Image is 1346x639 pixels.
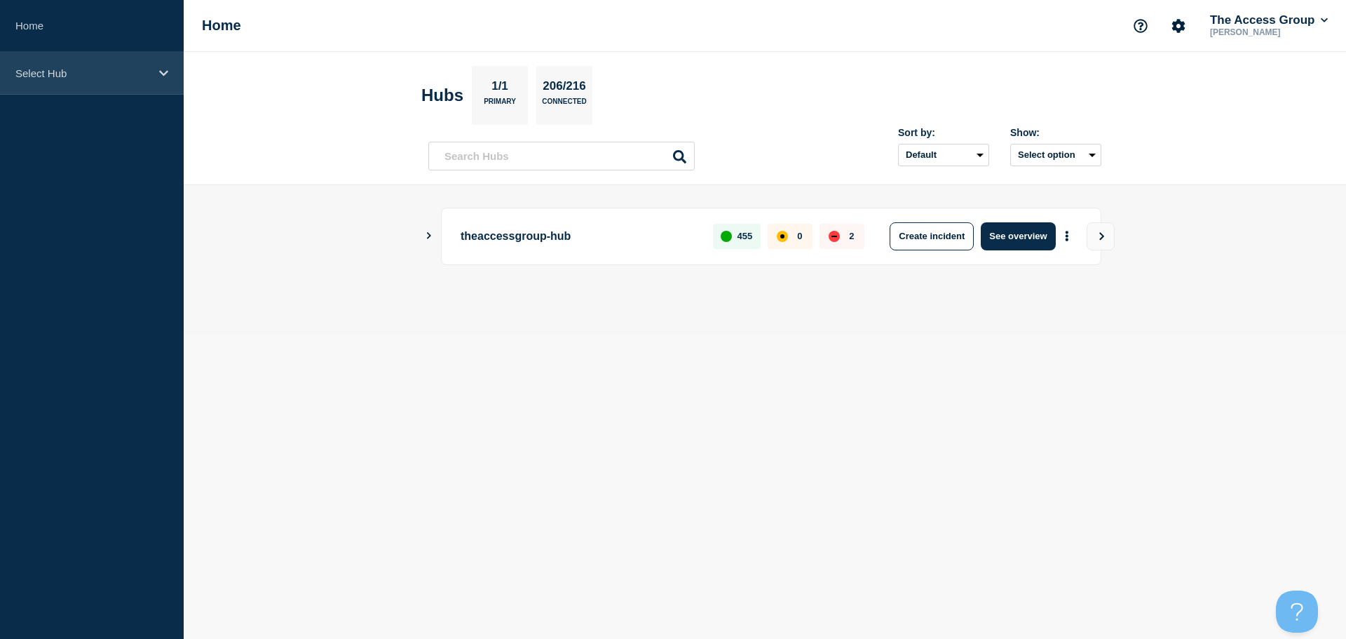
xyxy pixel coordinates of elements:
[1276,591,1318,633] iframe: Help Scout Beacon - Open
[721,231,732,242] div: up
[428,142,695,170] input: Search Hubs
[421,86,463,105] h2: Hubs
[898,144,989,166] select: Sort by
[1010,127,1101,138] div: Show:
[890,222,974,250] button: Create incident
[538,79,591,97] p: 206/216
[1207,27,1331,37] p: [PERSON_NAME]
[1087,222,1115,250] button: View
[542,97,586,112] p: Connected
[202,18,241,34] h1: Home
[426,231,433,241] button: Show Connected Hubs
[1207,13,1331,27] button: The Access Group
[898,127,989,138] div: Sort by:
[737,231,753,241] p: 455
[1164,11,1193,41] button: Account settings
[797,231,802,241] p: 0
[1010,144,1101,166] button: Select option
[484,97,516,112] p: Primary
[15,67,150,79] p: Select Hub
[1126,11,1155,41] button: Support
[981,222,1055,250] button: See overview
[1058,223,1076,249] button: More actions
[829,231,840,242] div: down
[777,231,788,242] div: affected
[487,79,514,97] p: 1/1
[849,231,854,241] p: 2
[461,222,697,250] p: theaccessgroup-hub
